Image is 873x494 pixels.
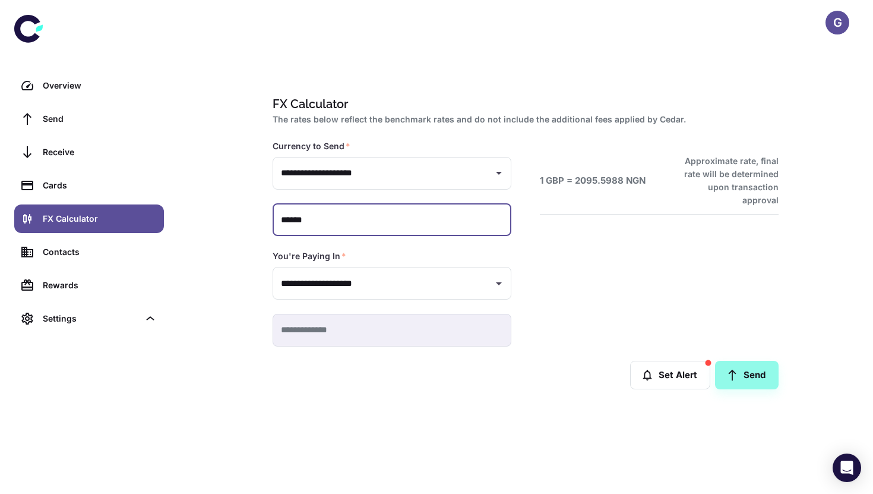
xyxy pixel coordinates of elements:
[273,250,346,262] label: You're Paying In
[540,174,646,188] h6: 1 GBP = 2095.5988 NGN
[273,95,774,113] h1: FX Calculator
[14,138,164,166] a: Receive
[671,155,779,207] h6: Approximate rate, final rate will be determined upon transaction approval
[14,105,164,133] a: Send
[43,79,157,92] div: Overview
[43,246,157,259] div: Contacts
[491,165,507,181] button: Open
[43,279,157,292] div: Rewards
[833,454,861,482] div: Open Intercom Messenger
[14,171,164,200] a: Cards
[14,204,164,233] a: FX Calculator
[715,361,779,389] a: Send
[14,271,164,300] a: Rewards
[43,179,157,192] div: Cards
[630,361,710,389] button: Set Alert
[14,304,164,333] div: Settings
[273,140,350,152] label: Currency to Send
[43,212,157,225] div: FX Calculator
[43,112,157,125] div: Send
[825,11,849,34] button: G
[43,312,139,325] div: Settings
[43,146,157,159] div: Receive
[14,71,164,100] a: Overview
[491,275,507,292] button: Open
[14,238,164,266] a: Contacts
